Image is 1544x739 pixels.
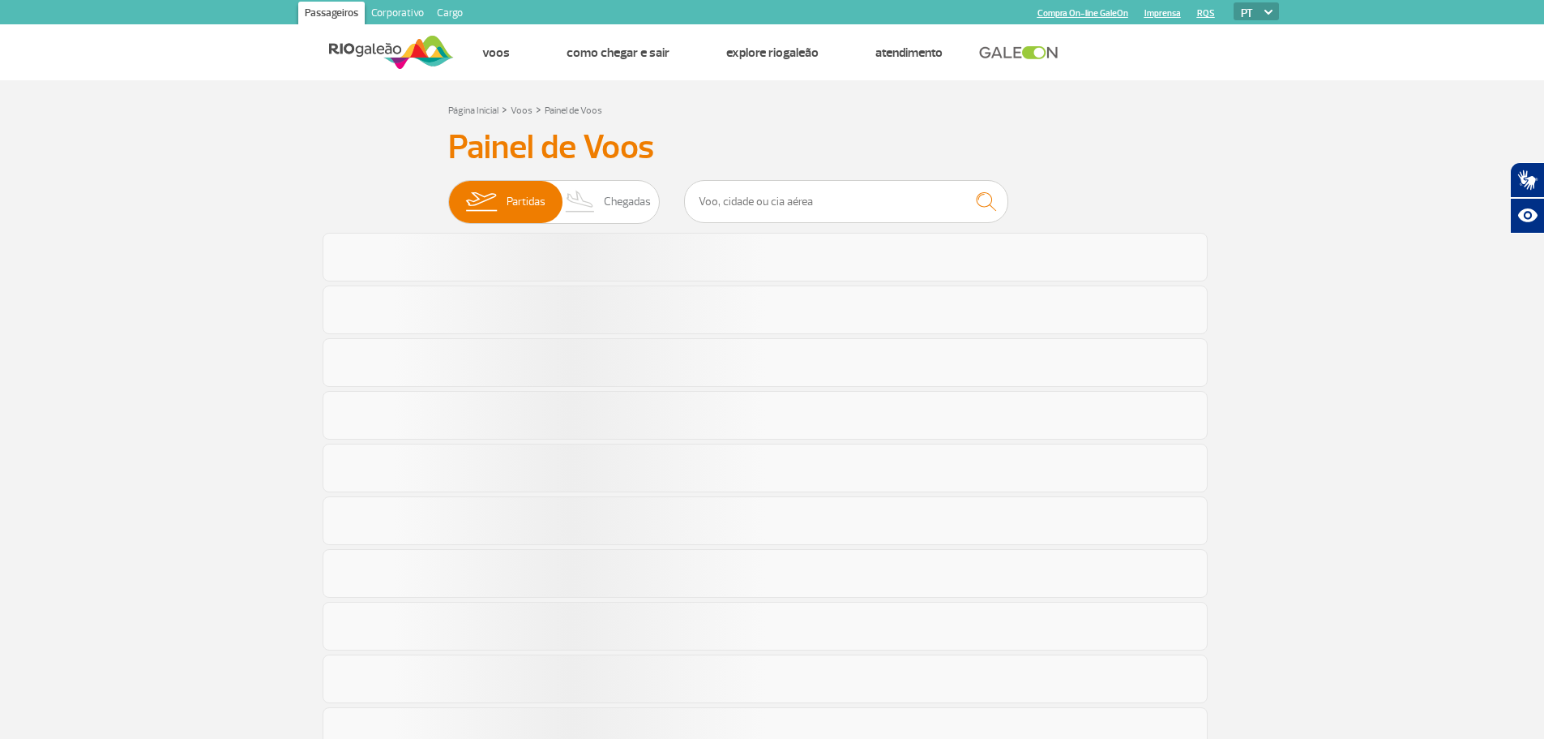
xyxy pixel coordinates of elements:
a: Painel de Voos [545,105,602,117]
a: Compra On-line GaleOn [1037,8,1128,19]
a: RQS [1197,8,1215,19]
a: Voos [511,105,532,117]
a: Corporativo [365,2,430,28]
a: Como chegar e sair [567,45,669,61]
span: Partidas [507,181,545,223]
button: Abrir tradutor de língua de sinais. [1510,162,1544,198]
button: Abrir recursos assistivos. [1510,198,1544,234]
a: Voos [482,45,510,61]
h3: Painel de Voos [448,127,1097,168]
span: Chegadas [604,181,651,223]
a: Explore RIOgaleão [726,45,819,61]
a: Imprensa [1144,8,1181,19]
a: Página Inicial [448,105,498,117]
a: Atendimento [875,45,943,61]
div: Plugin de acessibilidade da Hand Talk. [1510,162,1544,234]
img: slider-desembarque [557,181,605,223]
input: Voo, cidade ou cia aérea [684,180,1008,223]
a: > [536,100,541,118]
img: slider-embarque [456,181,507,223]
a: Cargo [430,2,469,28]
a: Passageiros [298,2,365,28]
a: > [502,100,507,118]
